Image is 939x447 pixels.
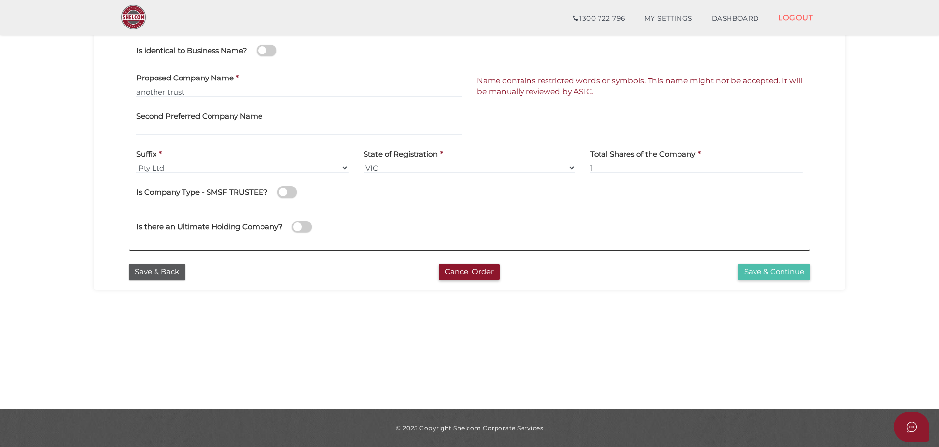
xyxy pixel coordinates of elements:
[136,112,262,121] h4: Second Preferred Company Name
[768,7,823,27] a: LOGOUT
[477,76,802,96] font: Name contains restricted words or symbols. This name might not be accepted. It will be manually r...
[129,264,185,280] button: Save & Back
[102,424,837,432] div: © 2025 Copyright Shelcom Corporate Services
[136,188,268,197] h4: Is Company Type - SMSF TRUSTEE?
[702,9,769,28] a: DASHBOARD
[738,264,810,280] button: Save & Continue
[136,223,283,231] h4: Is there an Ultimate Holding Company?
[439,264,500,280] button: Cancel Order
[136,47,247,55] h4: Is identical to Business Name?
[136,150,156,158] h4: Suffix
[634,9,702,28] a: MY SETTINGS
[364,150,438,158] h4: State of Registration
[563,9,634,28] a: 1300 722 796
[590,150,695,158] h4: Total Shares of the Company
[136,74,234,82] h4: Proposed Company Name
[894,412,929,442] button: Open asap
